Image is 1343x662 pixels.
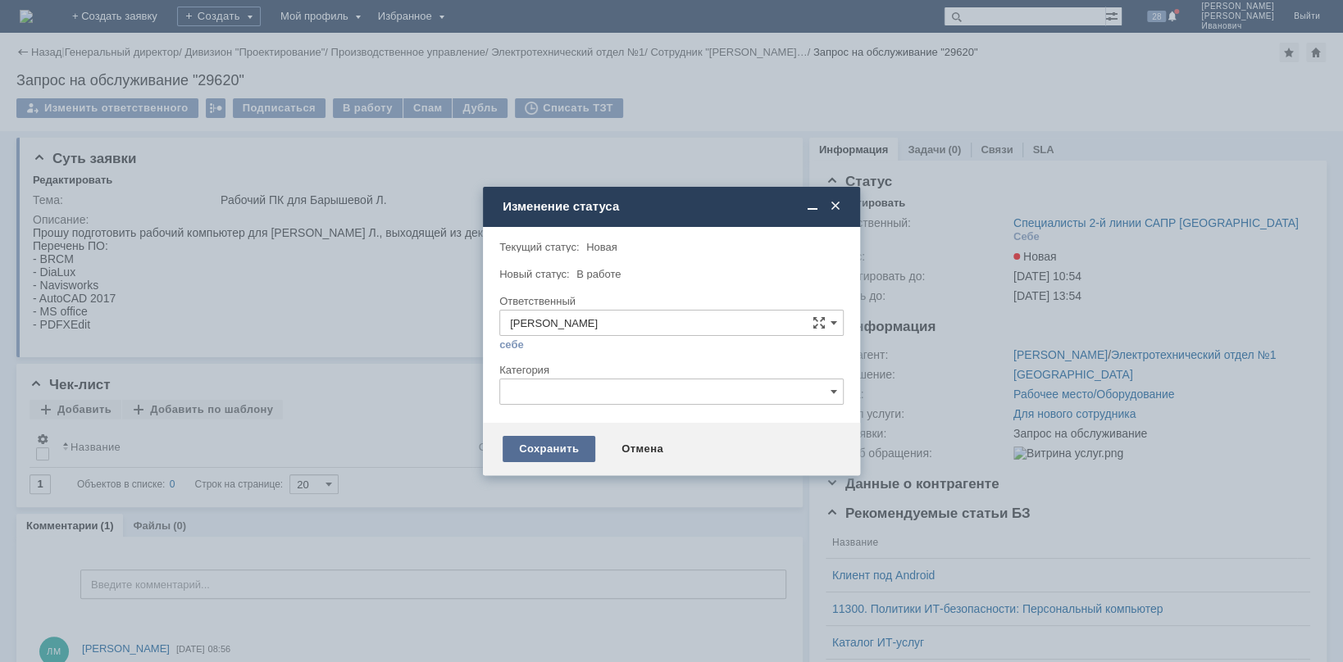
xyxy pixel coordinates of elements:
[503,199,844,214] div: Изменение статуса
[499,296,840,306] div: Ответственный
[499,241,579,253] label: Текущий статус:
[827,199,844,214] span: Закрыть
[586,241,617,253] span: Новая
[576,268,621,280] span: В работе
[804,199,821,214] span: Свернуть (Ctrl + M)
[499,268,570,280] label: Новый статус:
[499,365,840,375] div: Категория
[499,338,524,351] a: себе
[813,316,826,329] span: Сложная форма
